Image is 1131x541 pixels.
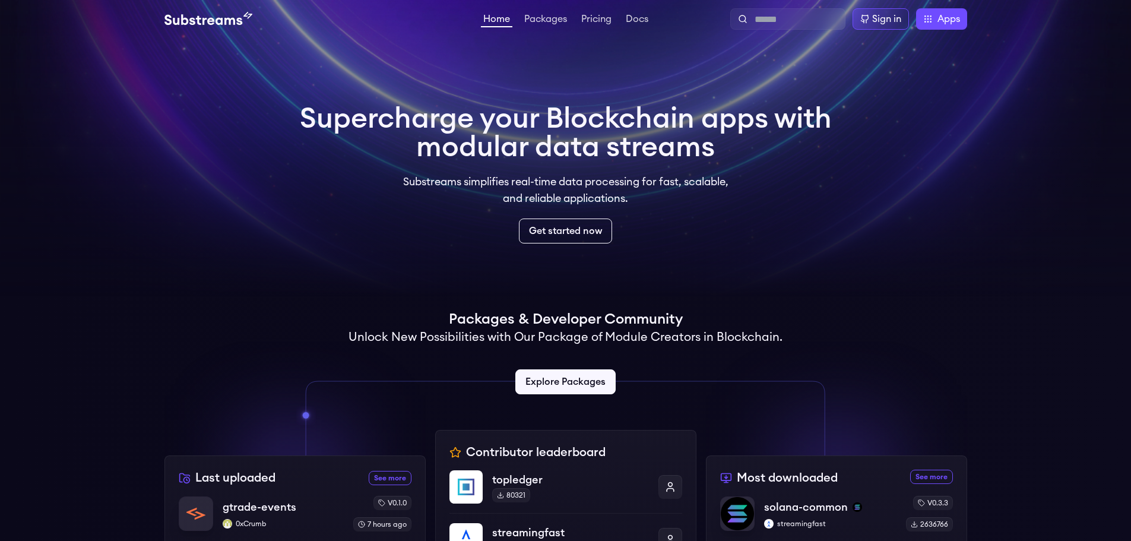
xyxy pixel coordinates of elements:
p: solana-common [764,499,848,515]
a: Get started now [519,219,612,243]
img: topledger [449,470,483,504]
p: gtrade-events [223,499,296,515]
a: gtrade-eventsgtrade-events0xCrumb0xCrumbv0.1.07 hours ago [179,496,411,541]
a: solana-commonsolana-commonsolanastreamingfaststreamingfastv0.3.32636766 [720,496,953,541]
h1: Supercharge your Blockchain apps with modular data streams [300,105,832,162]
div: 7 hours ago [353,517,411,531]
p: streamingfast [764,519,896,529]
a: Home [481,14,512,27]
p: Substreams simplifies real-time data processing for fast, scalable, and reliable applications. [395,173,737,207]
a: See more recently uploaded packages [369,471,411,485]
div: 2636766 [906,517,953,531]
p: topledger [492,472,649,488]
img: streamingfast [764,519,774,529]
img: Substream's logo [164,12,252,26]
a: Packages [522,14,569,26]
p: streamingfast [492,524,649,541]
img: gtrade-events [179,497,213,530]
a: See more most downloaded packages [910,470,953,484]
h1: Packages & Developer Community [449,310,683,329]
img: solana-common [721,497,754,530]
img: solana [853,502,862,512]
a: Pricing [579,14,614,26]
div: v0.3.3 [913,496,953,510]
a: Docs [623,14,651,26]
a: Explore Packages [515,369,616,394]
h2: Unlock New Possibilities with Our Package of Module Creators in Blockchain. [349,329,782,346]
img: 0xCrumb [223,519,232,529]
span: Apps [937,12,960,26]
div: v0.1.0 [373,496,411,510]
p: 0xCrumb [223,519,344,529]
a: Sign in [853,8,909,30]
div: Sign in [872,12,901,26]
div: 80321 [492,488,530,502]
a: topledgertopledger80321 [449,470,682,513]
